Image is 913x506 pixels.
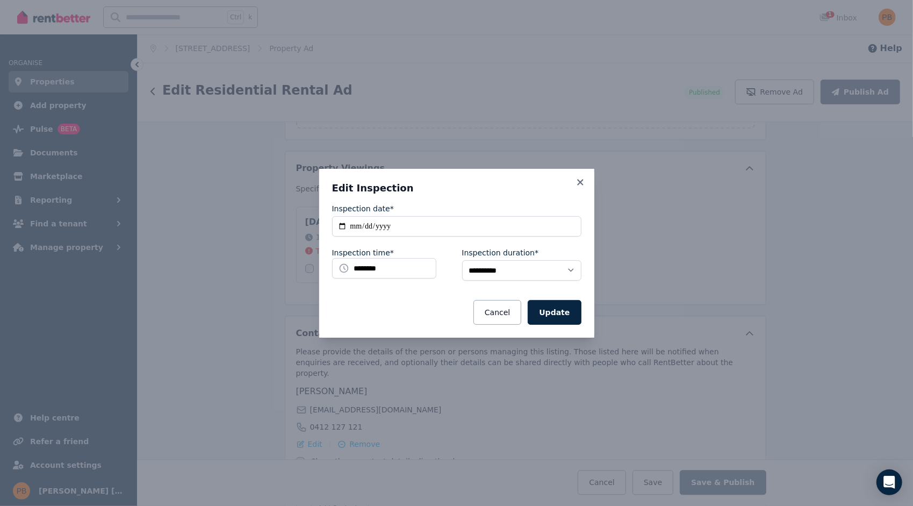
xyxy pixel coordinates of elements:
label: Inspection date* [332,203,394,214]
div: Open Intercom Messenger [876,469,902,495]
button: Cancel [473,300,521,325]
label: Inspection time* [332,247,394,258]
button: Update [528,300,581,325]
label: Inspection duration* [462,247,539,258]
h3: Edit Inspection [332,182,581,195]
